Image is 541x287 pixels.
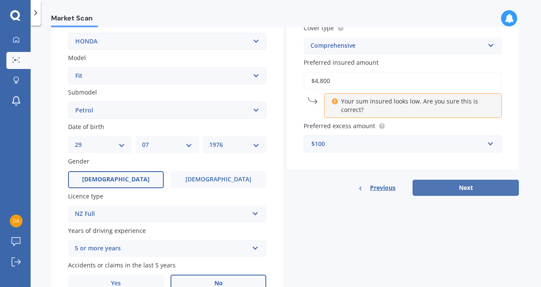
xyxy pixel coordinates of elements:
span: Preferred excess amount [304,122,375,130]
span: [DEMOGRAPHIC_DATA] [82,176,150,183]
span: No [214,280,223,287]
button: Next [413,180,519,196]
span: [DEMOGRAPHIC_DATA] [185,176,251,183]
span: Market Scan [51,14,98,26]
span: Licence type [68,192,103,200]
input: Enter amount [304,72,502,90]
span: Gender [68,158,89,166]
span: Model [68,54,86,62]
div: 5 or more years [75,244,248,254]
span: Accidents or claims in the last 5 years [68,261,176,269]
span: Submodel [68,88,97,96]
div: NZ Full [75,209,248,219]
img: 1fbe851041a28ef378afa5a0139fa197 [10,215,23,227]
span: Preferred insured amount [304,58,379,66]
span: Yes [111,280,121,287]
span: Years of driving experience [68,227,146,235]
span: Cover type [304,24,334,32]
p: Your sum insured looks low. Are you sure this is correct? [341,97,491,114]
div: $100 [311,139,484,149]
span: Previous [370,181,396,194]
div: Comprehensive [310,41,484,51]
span: Date of birth [68,123,104,131]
